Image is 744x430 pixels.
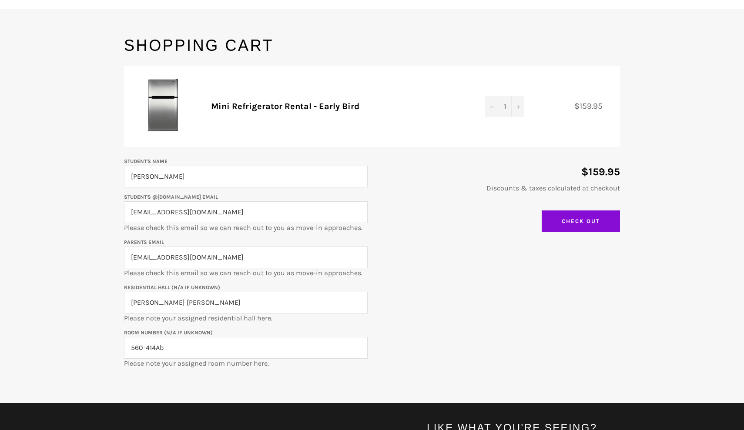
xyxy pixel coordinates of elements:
[124,327,368,368] p: Please note your assigned room number here.
[124,284,220,290] label: Residential Hall (N/A if unknown)
[542,210,620,232] input: Check Out
[124,192,368,233] p: Please check this email so we can reach out to you as move-in approaches.
[574,101,611,111] span: $159.95
[124,239,164,245] label: Parents email
[124,330,213,336] label: Room Number (N/A if unknown)
[124,237,368,278] p: Please check this email so we can reach out to you as move-in approaches.
[124,282,368,323] p: Please note your assigned residential hall here.
[124,35,620,57] h1: Shopping Cart
[124,194,218,200] label: Student's @[DOMAIN_NAME] email
[376,183,620,193] p: Discounts & taxes calculated at checkout
[124,158,168,164] label: Student's Name
[485,96,498,117] button: Decrease quantity
[211,101,359,111] a: Mini Refrigerator Rental - Early Bird
[137,79,189,131] img: Mini Refrigerator Rental - Early Bird
[376,165,620,179] p: $159.95
[511,96,524,117] button: Increase quantity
